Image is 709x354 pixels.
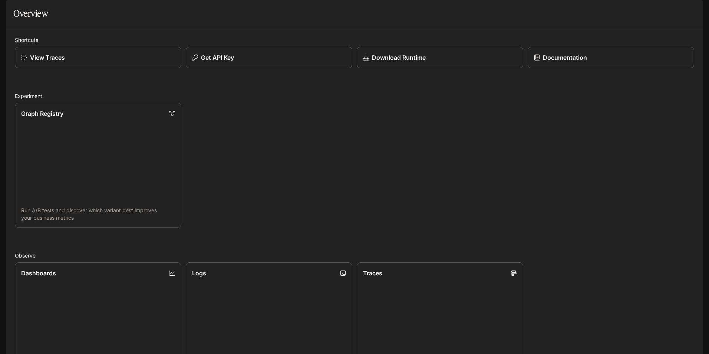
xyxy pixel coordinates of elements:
[543,53,587,62] p: Documentation
[15,92,694,100] h2: Experiment
[15,36,694,44] h2: Shortcuts
[30,53,65,62] p: View Traces
[357,47,523,68] a: Download Runtime
[372,53,426,62] p: Download Runtime
[21,269,56,278] p: Dashboards
[13,6,48,21] h1: Overview
[192,269,206,278] p: Logs
[21,207,175,222] p: Run A/B tests and discover which variant best improves your business metrics
[528,47,694,68] a: Documentation
[21,109,63,118] p: Graph Registry
[15,252,694,259] h2: Observe
[15,47,181,68] a: View Traces
[186,47,352,68] button: Get API Key
[15,103,181,228] a: Graph RegistryRun A/B tests and discover which variant best improves your business metrics
[363,269,382,278] p: Traces
[6,4,19,17] button: open drawer
[201,53,234,62] p: Get API Key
